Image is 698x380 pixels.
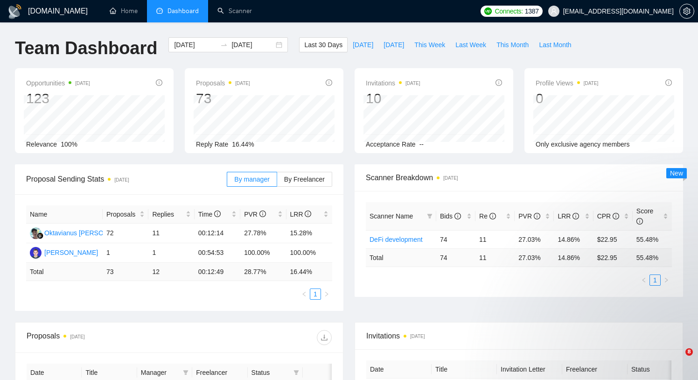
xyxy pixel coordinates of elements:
[551,8,557,14] span: user
[554,230,593,248] td: 14.86%
[572,213,579,219] span: info-circle
[26,263,103,281] td: Total
[665,79,672,86] span: info-circle
[593,230,633,248] td: $22.95
[366,330,671,342] span: Invitations
[301,291,307,297] span: left
[593,248,633,267] td: $ 22.95
[196,141,228,148] span: Reply Rate
[628,360,693,379] th: Status
[419,141,424,148] span: --
[7,4,22,19] img: logo
[475,248,515,267] td: 11
[613,213,619,219] span: info-circle
[195,243,240,263] td: 00:54:53
[30,227,42,239] img: OO
[663,277,669,283] span: right
[558,212,579,220] span: LRR
[366,172,672,183] span: Scanner Breakdown
[293,370,299,375] span: filter
[633,230,672,248] td: 55.48%
[366,77,420,89] span: Invitations
[638,274,649,286] li: Previous Page
[70,334,84,339] time: [DATE]
[304,40,342,50] span: Last 30 Days
[286,263,332,281] td: 16.44 %
[489,213,496,219] span: info-circle
[156,79,162,86] span: info-circle
[638,274,649,286] button: left
[103,205,148,224] th: Proposals
[284,176,325,183] span: By Freelancer
[240,224,286,243] td: 27.78%
[324,291,329,297] span: right
[317,334,331,341] span: download
[536,77,598,89] span: Profile Views
[217,7,252,15] a: searchScanner
[235,81,250,86] time: [DATE]
[518,212,540,220] span: PVR
[103,243,148,263] td: 1
[475,230,515,248] td: 11
[26,173,227,185] span: Proposal Sending Stats
[436,248,475,267] td: 74
[370,212,413,220] span: Scanner Name
[214,211,221,217] span: info-circle
[491,37,534,52] button: This Month
[515,230,554,248] td: 27.03%
[321,289,332,300] li: Next Page
[141,367,179,378] span: Manager
[425,209,434,223] span: filter
[497,360,562,379] th: Invitation Letter
[305,211,311,217] span: info-circle
[321,289,332,300] button: right
[220,41,228,49] span: to
[536,141,630,148] span: Only exclusive agency members
[103,263,148,281] td: 73
[152,209,183,219] span: Replies
[195,263,240,281] td: 00:12:49
[534,213,540,219] span: info-circle
[181,366,190,380] span: filter
[366,248,436,267] td: Total
[636,207,654,225] span: Score
[156,7,163,14] span: dashboard
[110,7,138,15] a: homeHome
[240,243,286,263] td: 100.00%
[27,330,179,345] div: Proposals
[633,248,672,267] td: 55.48 %
[183,370,188,375] span: filter
[539,40,571,50] span: Last Month
[198,211,221,218] span: Time
[232,141,254,148] span: 16.44%
[26,90,90,107] div: 123
[666,348,689,371] iframe: Intercom live chat
[650,275,660,285] a: 1
[195,224,240,243] td: 00:12:14
[310,289,321,300] li: 1
[410,334,425,339] time: [DATE]
[148,205,194,224] th: Replies
[75,81,90,86] time: [DATE]
[679,4,694,19] button: setting
[495,6,523,16] span: Connects:
[286,224,332,243] td: 15.28%
[554,248,593,267] td: 14.86 %
[440,212,461,220] span: Bids
[326,79,332,86] span: info-circle
[231,40,274,50] input: End date
[174,40,216,50] input: Start date
[384,40,404,50] span: [DATE]
[299,289,310,300] button: left
[106,209,138,219] span: Proposals
[680,7,694,15] span: setting
[685,348,693,356] span: 8
[661,274,672,286] button: right
[310,289,321,299] a: 1
[378,37,409,52] button: [DATE]
[26,205,103,224] th: Name
[299,37,348,52] button: Last 30 Days
[455,40,486,50] span: Last Week
[220,41,228,49] span: swap-right
[641,277,647,283] span: left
